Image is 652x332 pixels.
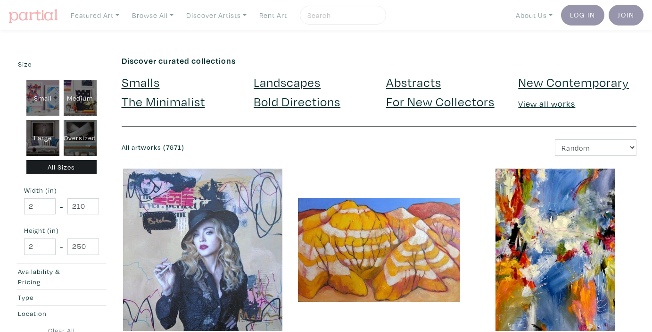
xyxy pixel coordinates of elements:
a: Join [609,5,644,26]
a: About Us [512,6,557,25]
a: Landscapes [254,74,321,90]
a: Browse All [128,6,178,25]
a: View all works [518,98,575,109]
h6: Discover curated collections [122,56,637,66]
a: For New Collectors [386,93,495,110]
small: Width (in) [24,187,99,194]
a: Discover Artists [182,6,251,25]
div: Medium [64,80,97,116]
a: The Minimalist [122,93,205,110]
small: Height (in) [24,227,99,234]
div: Small [26,80,59,116]
a: Bold Directions [254,93,340,110]
input: Search [306,9,377,21]
button: Availability & Pricing [16,264,107,289]
span: - [60,200,63,213]
a: Log In [561,5,604,26]
a: Abstracts [386,74,441,90]
a: New Contemporary [518,74,629,90]
span: - [60,240,63,253]
div: Oversized [64,120,97,156]
button: Size [16,56,107,72]
div: Location [18,308,80,319]
div: All Sizes [26,160,97,175]
a: Smalls [122,74,160,90]
a: Rent Art [255,6,291,25]
div: Availability & Pricing [18,266,80,287]
button: Location [16,306,107,321]
div: Type [18,292,80,303]
div: Large [26,120,59,156]
div: Size [18,59,80,69]
a: Featured Art [66,6,124,25]
h6: All artworks (7671) [122,144,372,152]
button: Type [16,290,107,306]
